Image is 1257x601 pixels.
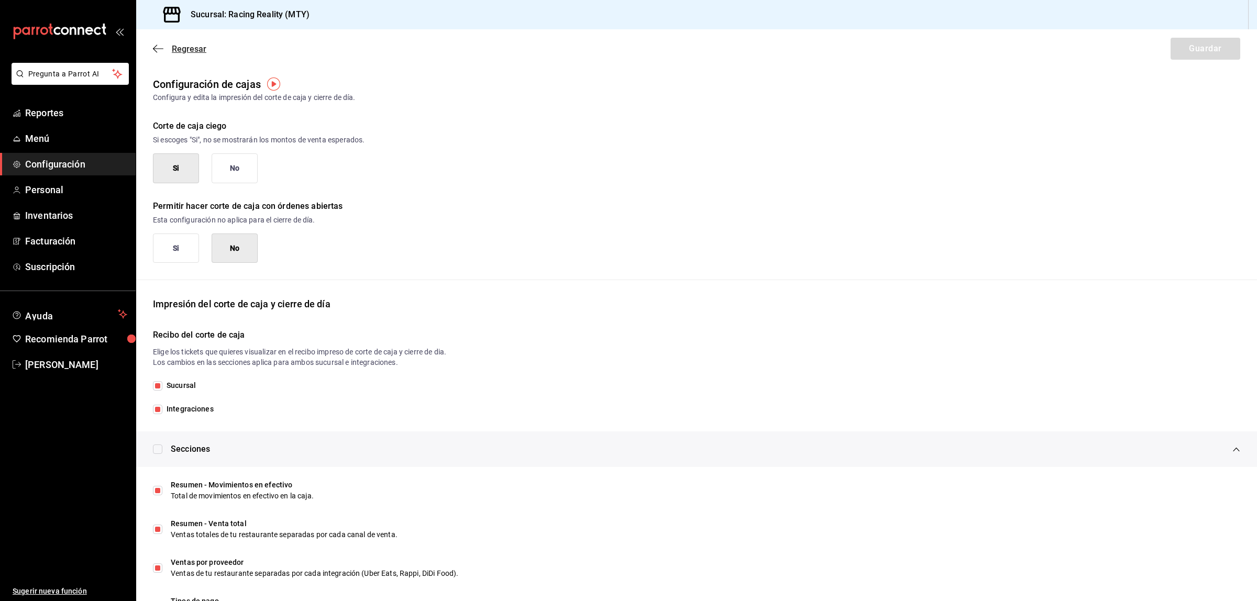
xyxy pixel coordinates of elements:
[25,234,127,248] span: Facturación
[182,8,310,21] h3: Sucursal: Racing Reality (MTY)
[25,260,127,274] span: Suscripción
[25,183,127,197] span: Personal
[153,328,1240,342] h6: Recibo del corte de caja
[12,63,129,85] button: Pregunta a Parrot AI
[212,233,258,263] button: No
[171,518,1240,529] div: Resumen - Venta total
[153,92,1240,103] div: Configura y edita la impresión del corte de caja y cierre de día.
[153,233,199,263] button: Si
[25,157,127,171] span: Configuración
[212,153,258,183] button: No
[171,529,1240,540] div: Ventas totales de tu restaurante separadas por cada canal de venta.
[25,332,127,346] span: Recomienda Parrot
[25,208,127,222] span: Inventarios
[153,76,261,92] div: Configuración de cajas
[115,27,124,36] button: open_drawer_menu
[171,443,210,455] span: Secciones
[25,308,114,320] span: Ayuda
[171,491,1240,502] div: Total de movimientos en efectivo en la caja.
[171,568,1240,579] div: Ventas de tu restaurante separadas por cada integración (Uber Eats, Rappi, DiDi Food).
[28,69,113,80] span: Pregunta a Parrot AI
[153,135,1240,145] p: Si escoges "Si", no se mostrarán los montos de venta esperados.
[25,131,127,146] span: Menú
[172,44,206,54] span: Regresar
[25,358,127,372] span: [PERSON_NAME]
[153,215,1240,225] p: Esta configuración no aplica para el cierre de día.
[153,200,1240,213] div: Permitir hacer corte de caja con órdenes abiertas
[171,557,1240,568] div: Ventas por proveedor
[162,404,214,415] span: Integraciones
[153,44,206,54] button: Regresar
[171,480,1240,491] div: Resumen - Movimientos en efectivo
[267,77,280,91] img: Tooltip marker
[153,153,199,183] button: Si
[7,76,129,87] a: Pregunta a Parrot AI
[162,380,196,391] span: Sucursal
[153,347,1240,368] p: Elige los tickets que quieres visualizar en el recibo impreso de corte de caja y cierre de dia. L...
[153,297,1240,311] div: Impresión del corte de caja y cierre de día
[13,586,127,597] span: Sugerir nueva función
[153,120,1240,132] div: Corte de caja ciego
[25,106,127,120] span: Reportes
